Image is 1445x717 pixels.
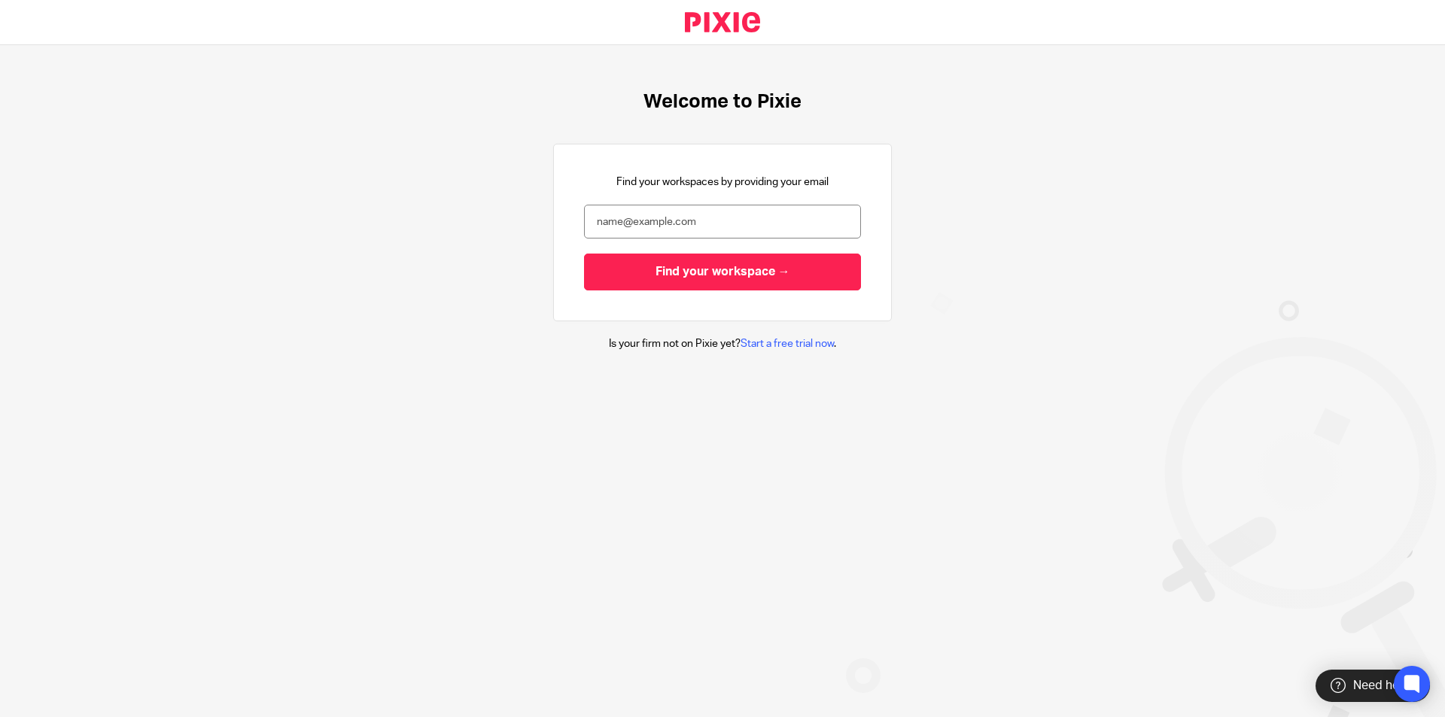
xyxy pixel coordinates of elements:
p: Is your firm not on Pixie yet? . [609,336,836,351]
p: Find your workspaces by providing your email [616,175,829,190]
h1: Welcome to Pixie [643,90,802,114]
input: Find your workspace → [584,254,861,290]
div: Need help? [1316,670,1430,702]
input: name@example.com [584,205,861,238]
a: Start a free trial now [741,339,834,349]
